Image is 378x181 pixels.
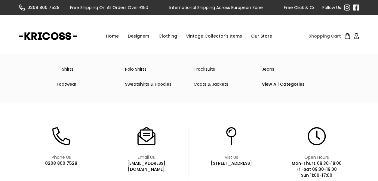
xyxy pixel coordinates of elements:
a: Sweatshirts & Hoodies [121,78,189,90]
a: Home [101,27,123,45]
div: Email Us [112,154,180,160]
a: Our Store [247,27,277,45]
div: [STREET_ADDRESS] [211,160,252,166]
a: T-Shirts [52,63,121,75]
div: Clothing [154,27,182,45]
div: Vist Us [211,154,252,160]
div: International Shipping Across European Zone [169,5,263,11]
a: View All Categories [257,78,326,90]
div: Phone Us [45,154,77,160]
div: Designers [123,27,154,45]
a: Footwear [52,78,121,90]
div: Free Click & Collect On All Orders [284,5,353,11]
a: home [19,29,77,44]
a: Vintage Collector's Items [182,27,247,45]
div: Shopping Cart [309,33,341,39]
div: 0208 800 7528 [45,160,77,166]
a: Coats & Jackets [189,78,257,90]
div: Mon-Thurs 09:30-18:00 Fri-Sat 09:30-19:00 Sun 11:00-17:00 [292,160,342,178]
div: Follow Us [322,5,341,11]
div: 0208 800 7528 [27,5,60,11]
a: Tracksuits [189,63,257,75]
div: [EMAIL_ADDRESS][DOMAIN_NAME] [112,160,180,172]
a: Polo Shirts [121,63,189,75]
div: Free Shipping On All Orders Over £150 [70,5,148,11]
a: Jeans [257,63,326,75]
a: 0208 800 7528 [19,5,64,11]
div: Open Hours [292,154,342,160]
